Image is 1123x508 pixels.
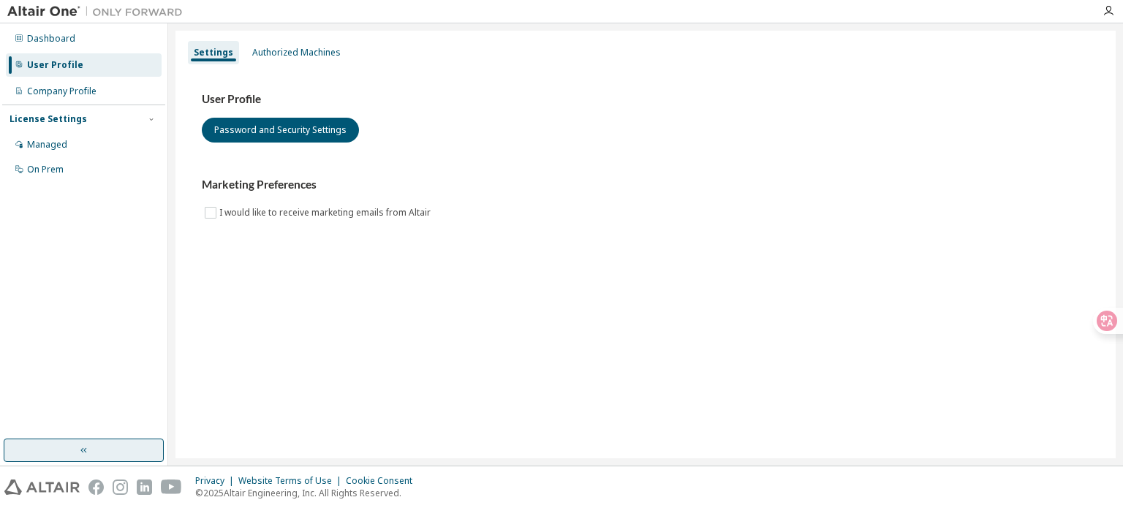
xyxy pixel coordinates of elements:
[202,92,1089,107] h3: User Profile
[4,479,80,495] img: altair_logo.svg
[27,33,75,45] div: Dashboard
[252,47,341,58] div: Authorized Machines
[238,475,346,487] div: Website Terms of Use
[10,113,87,125] div: License Settings
[27,164,64,175] div: On Prem
[88,479,104,495] img: facebook.svg
[219,204,434,221] label: I would like to receive marketing emails from Altair
[7,4,190,19] img: Altair One
[195,475,238,487] div: Privacy
[194,47,233,58] div: Settings
[137,479,152,495] img: linkedin.svg
[161,479,182,495] img: youtube.svg
[202,178,1089,192] h3: Marketing Preferences
[27,139,67,151] div: Managed
[27,86,97,97] div: Company Profile
[113,479,128,495] img: instagram.svg
[202,118,359,143] button: Password and Security Settings
[346,475,421,487] div: Cookie Consent
[27,59,83,71] div: User Profile
[195,487,421,499] p: © 2025 Altair Engineering, Inc. All Rights Reserved.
